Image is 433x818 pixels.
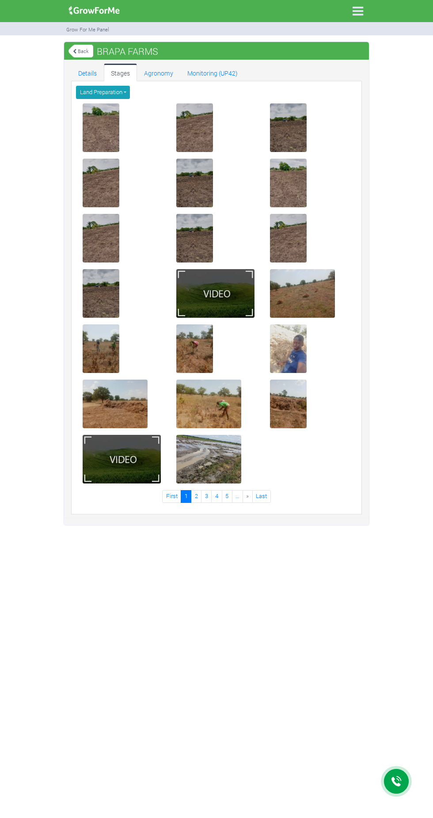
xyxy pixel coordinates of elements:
[201,490,212,503] a: 3
[162,490,181,503] a: First
[66,2,123,19] img: growforme image
[68,44,93,58] a: Back
[232,490,243,503] a: …
[246,492,249,500] span: »
[76,86,130,99] button: Land Preparation
[252,490,271,503] a: Last
[181,490,191,503] a: 1
[191,490,201,503] a: 2
[211,490,222,503] a: 4
[71,64,104,81] a: Details
[66,26,109,33] small: Grow For Me Panel
[95,42,160,60] span: BRAPA FARMS
[137,64,180,81] a: Agronomy
[76,490,357,503] nav: Page Navigation
[104,64,137,81] a: Stages
[180,64,245,81] a: Monitoring (UP42)
[222,490,232,503] a: 5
